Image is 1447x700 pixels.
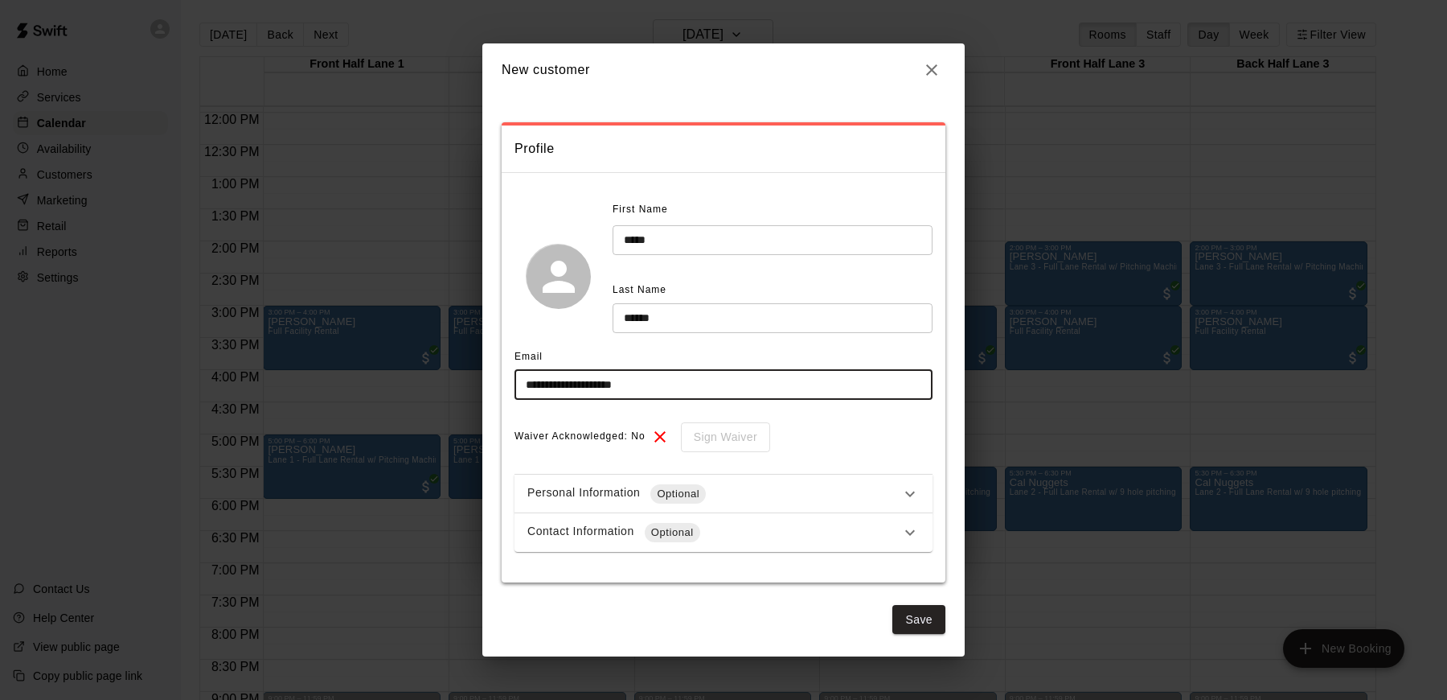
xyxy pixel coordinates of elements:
span: Optional [645,525,700,541]
div: Contact InformationOptional [514,513,933,552]
span: Last Name [613,284,666,295]
span: Email [514,351,543,362]
button: Save [892,605,945,635]
span: First Name [613,197,668,223]
span: Profile [514,138,933,159]
div: Contact Information [527,523,900,542]
div: To sign waivers in admin, this feature must be enabled in general settings [670,422,770,452]
div: Personal Information [527,484,900,504]
div: Personal InformationOptional [514,475,933,513]
span: Optional [650,486,706,502]
h6: New customer [502,60,590,80]
span: Waiver Acknowledged: No [514,424,646,450]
